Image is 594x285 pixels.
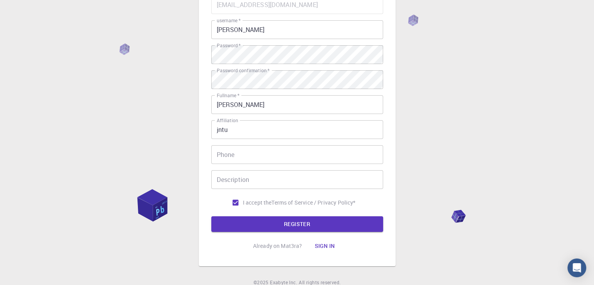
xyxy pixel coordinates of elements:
[217,67,269,74] label: Password confirmation
[271,199,355,207] a: Terms of Service / Privacy Policy*
[217,92,239,99] label: Fullname
[271,199,355,207] p: Terms of Service / Privacy Policy *
[253,242,302,250] p: Already on Mat3ra?
[217,42,241,49] label: Password
[217,117,238,124] label: Affiliation
[567,258,586,277] div: Open Intercom Messenger
[243,199,272,207] span: I accept the
[217,17,241,24] label: username
[211,216,383,232] button: REGISTER
[308,238,341,254] button: Sign in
